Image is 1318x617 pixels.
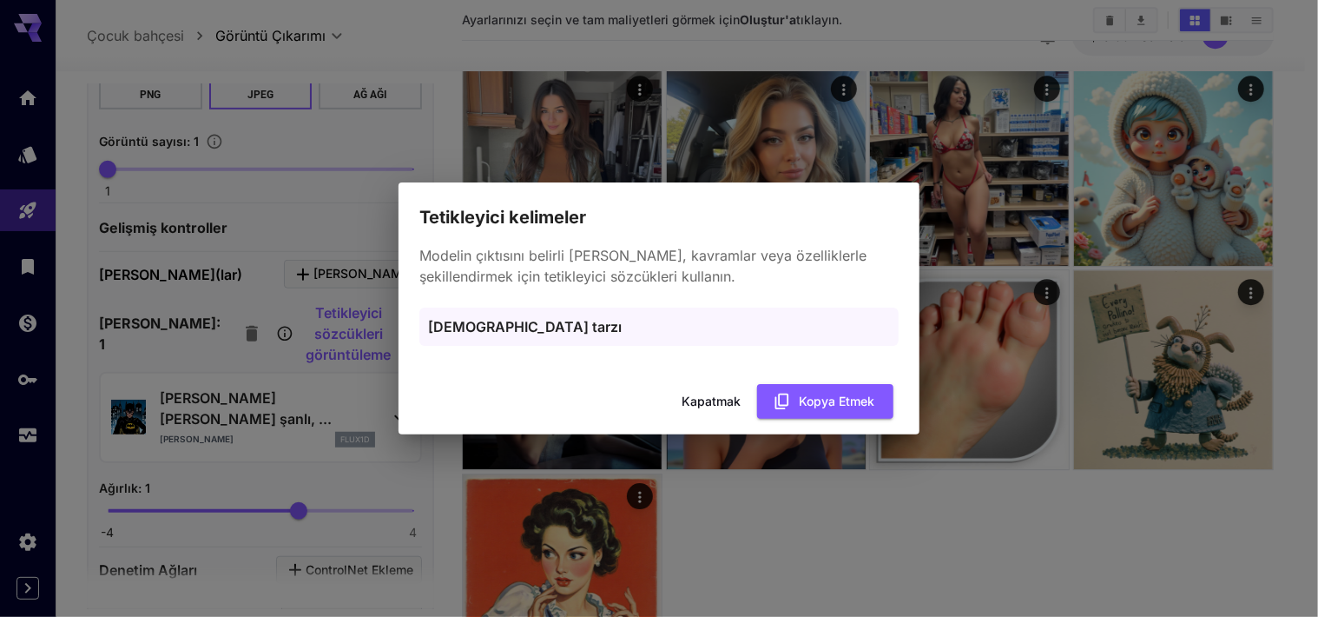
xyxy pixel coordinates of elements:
h2: Tetikleyici kelimeler [399,182,919,231]
font: Kopya etmek [799,391,874,413]
button: Kopya etmek [757,384,893,420]
p: [DEMOGRAPHIC_DATA] tarzı [428,316,890,337]
p: Modelin çıktısını belirli [PERSON_NAME], kavramlar veya özelliklerle şekillendirmek için tetikley... [419,245,899,287]
button: Kapatmak [672,384,750,420]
